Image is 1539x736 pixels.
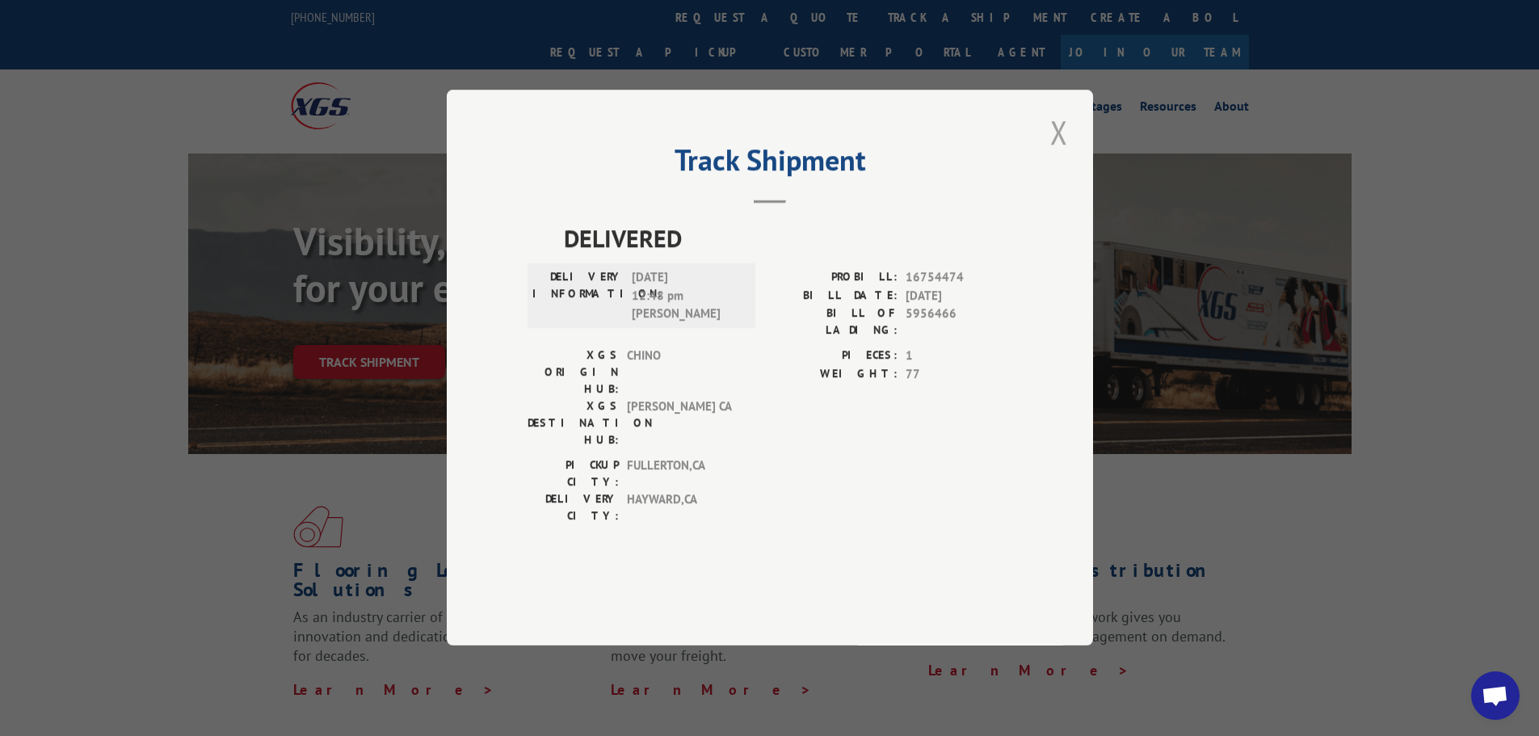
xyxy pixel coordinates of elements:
[627,347,736,398] span: CHINO
[770,365,898,384] label: WEIGHT:
[528,398,619,449] label: XGS DESTINATION HUB:
[906,347,1012,366] span: 1
[906,365,1012,384] span: 77
[632,269,741,324] span: [DATE] 12:48 pm [PERSON_NAME]
[906,269,1012,288] span: 16754474
[1045,110,1073,154] button: Close modal
[627,491,736,525] span: HAYWARD , CA
[770,269,898,288] label: PROBILL:
[1471,671,1520,720] a: Open chat
[627,398,736,449] span: [PERSON_NAME] CA
[770,287,898,305] label: BILL DATE:
[627,457,736,491] span: FULLERTON , CA
[770,347,898,366] label: PIECES:
[564,221,1012,257] span: DELIVERED
[770,305,898,339] label: BILL OF LADING:
[906,287,1012,305] span: [DATE]
[528,149,1012,179] h2: Track Shipment
[906,305,1012,339] span: 5956466
[528,457,619,491] label: PICKUP CITY:
[528,491,619,525] label: DELIVERY CITY:
[528,347,619,398] label: XGS ORIGIN HUB:
[532,269,624,324] label: DELIVERY INFORMATION:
